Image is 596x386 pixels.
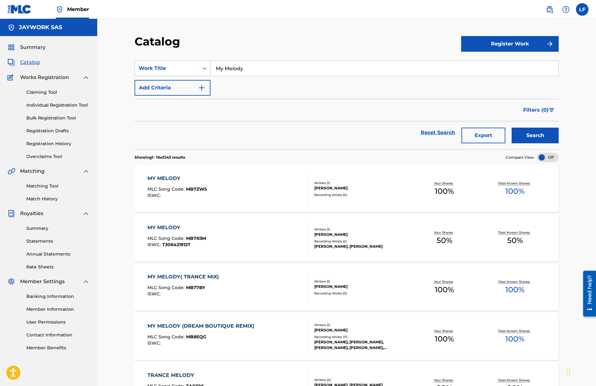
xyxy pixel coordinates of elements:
[26,319,90,325] a: User Permissions
[186,285,205,290] span: MB77BY
[314,232,409,237] div: [PERSON_NAME]
[20,210,43,217] span: Royalties
[26,293,90,300] a: Banking Information
[8,24,15,31] img: Accounts
[26,196,90,202] a: Match History
[82,278,90,285] img: expand
[435,333,454,345] span: 100 %
[26,306,90,313] a: Member Information
[135,313,559,360] a: MY MELODY (DREAM BOUTIQUE REMIX)MLC Song Code:MB8EQGISWC:Writers (1)[PERSON_NAME]Recording Artist...
[20,74,69,81] span: Works Registration
[567,362,570,381] div: Trascina
[186,186,207,192] span: MB7ZW5
[82,167,90,175] img: expand
[198,84,205,92] img: 9d2ae6d4665cec9f34b9.svg
[162,242,190,247] span: T3064219127
[434,230,455,235] p: Your Shares:
[147,224,206,231] div: MY MELODY
[437,235,452,246] span: 50 %
[8,59,40,66] a: CatalogCatalog
[135,155,185,160] p: Showing 1 - 10 of 243 results
[26,115,90,121] a: Bulk Registration Tool
[565,356,596,386] iframe: Chat Widget
[26,251,90,257] a: Annual Statements
[147,372,204,379] div: TRANCE MELODY
[139,65,195,72] div: Work Title
[147,242,162,247] span: ISWC :
[434,181,455,186] p: Your Shares:
[314,284,409,289] div: [PERSON_NAME]
[314,193,409,197] div: Recording Artists ( 0 )
[461,128,505,143] button: Export
[26,238,90,245] a: Statements
[147,285,186,290] span: MLC Song Code :
[82,74,90,81] img: expand
[578,268,596,319] iframe: Resource Center
[435,284,454,295] span: 100 %
[20,59,40,66] span: Catalog
[314,279,409,284] div: Writers ( 1 )
[314,339,409,351] div: [PERSON_NAME], [PERSON_NAME], [PERSON_NAME], [PERSON_NAME], [PERSON_NAME]
[418,126,458,140] a: Reset Search
[506,155,534,160] span: Compact View
[186,334,206,340] span: MB8EQG
[135,264,559,311] a: MY MELODY( TRANCE MIX)MLC Song Code:MB77BYISWC:Writers (1)[PERSON_NAME]Recording Artists (0)Your ...
[314,244,409,249] div: [PERSON_NAME], [PERSON_NAME]
[314,335,409,339] div: Recording Artists ( 11 )
[434,279,455,284] p: Your Shares:
[543,3,556,16] a: Public Search
[20,278,65,285] span: Member Settings
[8,44,15,51] img: Summary
[505,333,524,345] span: 100 %
[147,193,162,198] span: ISWC :
[8,44,45,51] a: SummarySummary
[56,6,63,13] img: Top Rightsholder
[147,235,186,241] span: MLC Song Code :
[19,24,62,31] h5: JAYWORK SAS
[562,6,570,13] img: help
[26,345,90,351] a: Member Benefits
[434,378,455,383] p: Your Shares:
[498,181,532,186] p: Total Known Shares:
[147,186,186,192] span: MLC Song Code :
[186,235,206,241] span: MB7R3M
[20,44,45,51] span: Summary
[314,239,409,244] div: Recording Artists ( 2 )
[26,140,90,147] a: Registration History
[314,378,409,382] div: Writers ( 2 )
[147,291,162,297] span: ISWC :
[576,3,588,16] div: User Menu
[8,167,15,175] img: Matching
[519,102,559,118] button: Filters (0)
[147,322,258,330] div: MY MELODY (DREAM BOUTIQUE REMIX)
[26,183,90,189] a: Matching Tool
[560,3,572,16] div: Help
[498,230,532,235] p: Total Known Shares:
[20,167,45,175] span: Matching
[512,128,559,143] button: Search
[135,61,559,149] form: Search Form
[314,185,409,191] div: [PERSON_NAME]
[314,227,409,232] div: Writers ( 1 )
[147,175,207,182] div: MY MELODY
[67,6,89,13] span: Member
[8,210,15,217] img: Royalties
[498,279,532,284] p: Total Known Shares:
[498,378,532,383] p: Total Known Shares:
[82,210,90,217] img: expand
[26,153,90,160] a: Overclaims Tool
[314,327,409,333] div: [PERSON_NAME]
[549,108,554,112] img: filter
[8,278,15,285] img: Member Settings
[546,40,554,48] img: f7272a7cc735f4ea7f67.svg
[546,6,553,13] img: search
[498,329,532,333] p: Total Known Shares:
[135,34,183,49] h2: Catalog
[147,334,186,340] span: MLC Song Code :
[8,59,15,66] img: Catalog
[147,340,162,346] span: ISWC :
[507,235,523,246] span: 50 %
[26,332,90,338] a: Contact Information
[26,128,90,134] a: Registration Drafts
